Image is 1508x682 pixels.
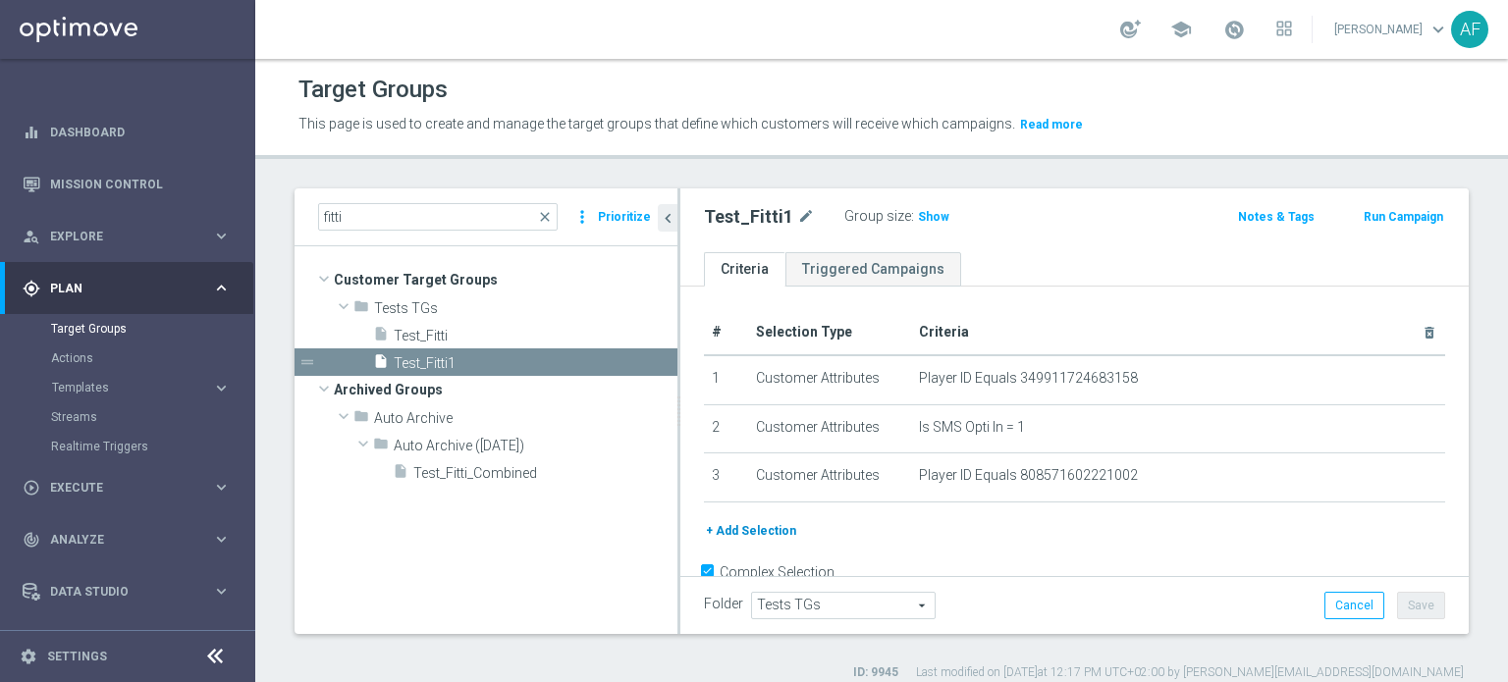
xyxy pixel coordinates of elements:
[537,209,553,225] span: close
[916,664,1464,681] label: Last modified on [DATE] at 12:17 PM UTC+02:00 by [PERSON_NAME][EMAIL_ADDRESS][DOMAIN_NAME]
[23,124,40,141] i: equalizer
[23,158,231,210] div: Mission Control
[23,280,212,297] div: Plan
[413,465,677,482] span: Test_Fitti_Combined
[51,380,232,395] button: Templates keyboard_arrow_right
[748,404,911,453] td: Customer Attributes
[704,252,785,287] a: Criteria
[919,324,969,340] span: Criteria
[1324,592,1384,619] button: Cancel
[50,231,212,242] span: Explore
[373,353,389,376] i: insert_drive_file
[51,314,253,343] div: Target Groups
[22,125,232,140] button: equalizer Dashboard
[658,204,677,232] button: chevron_left
[394,438,677,454] span: Auto Archive (2024-12-15)
[212,227,231,245] i: keyboard_arrow_right
[23,228,40,245] i: person_search
[51,409,204,425] a: Streams
[704,453,748,502] td: 3
[23,531,212,549] div: Analyze
[919,419,1025,436] span: Is SMS Opti In = 1
[50,283,212,294] span: Plan
[50,534,212,546] span: Analyze
[353,298,369,321] i: folder
[22,281,232,296] button: gps_fixed Plan keyboard_arrow_right
[1427,19,1449,40] span: keyboard_arrow_down
[911,208,914,225] label: :
[748,453,911,502] td: Customer Attributes
[785,252,961,287] a: Triggered Campaigns
[704,520,798,542] button: + Add Selection
[704,596,743,612] label: Folder
[919,467,1138,484] span: Player ID Equals 808571602221002
[50,617,205,669] a: Optibot
[748,355,911,404] td: Customer Attributes
[20,648,37,665] i: settings
[572,203,592,231] i: more_vert
[353,408,369,431] i: folder
[797,205,815,229] i: mode_edit
[212,530,231,549] i: keyboard_arrow_right
[1018,114,1085,135] button: Read more
[1422,325,1437,341] i: delete_forever
[22,480,232,496] button: play_circle_outline Execute keyboard_arrow_right
[748,310,911,355] th: Selection Type
[659,209,677,228] i: chevron_left
[394,355,677,372] span: Test_Fitti1
[23,583,212,601] div: Data Studio
[704,205,793,229] h2: Test_Fitti1
[298,116,1015,131] span: This page is used to create and manage the target groups that define which customers will receive...
[51,432,253,461] div: Realtime Triggers
[212,279,231,297] i: keyboard_arrow_right
[373,436,389,458] i: folder
[22,584,232,600] button: Data Studio keyboard_arrow_right
[595,204,654,231] button: Prioritize
[50,106,231,158] a: Dashboard
[704,355,748,404] td: 1
[52,382,212,393] div: Templates
[318,203,558,231] input: Quick find group or folder
[23,280,40,297] i: gps_fixed
[704,310,748,355] th: #
[51,373,253,402] div: Templates
[334,266,677,293] span: Customer Target Groups
[1397,592,1445,619] button: Save
[22,177,232,192] button: Mission Control
[212,582,231,601] i: keyboard_arrow_right
[298,76,448,104] h1: Target Groups
[50,158,231,210] a: Mission Control
[1170,19,1192,40] span: school
[844,208,911,225] label: Group size
[23,479,212,497] div: Execute
[47,651,107,662] a: Settings
[374,300,677,317] span: Tests TGs
[23,106,231,158] div: Dashboard
[50,482,212,494] span: Execute
[51,343,253,373] div: Actions
[1362,206,1445,228] button: Run Campaign
[22,532,232,548] button: track_changes Analyze keyboard_arrow_right
[52,382,192,393] span: Templates
[1332,15,1451,44] a: [PERSON_NAME]keyboard_arrow_down
[23,531,40,549] i: track_changes
[1236,206,1317,228] button: Notes & Tags
[374,410,677,427] span: Auto Archive
[51,321,204,337] a: Target Groups
[1451,11,1488,48] div: AF
[720,563,835,582] label: Complex Selection
[51,439,204,454] a: Realtime Triggers
[23,617,231,669] div: Optibot
[23,228,212,245] div: Explore
[919,370,1138,387] span: Player ID Equals 349911724683158
[853,664,898,681] label: ID: 9945
[51,350,204,366] a: Actions
[334,376,677,403] span: Archived Groups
